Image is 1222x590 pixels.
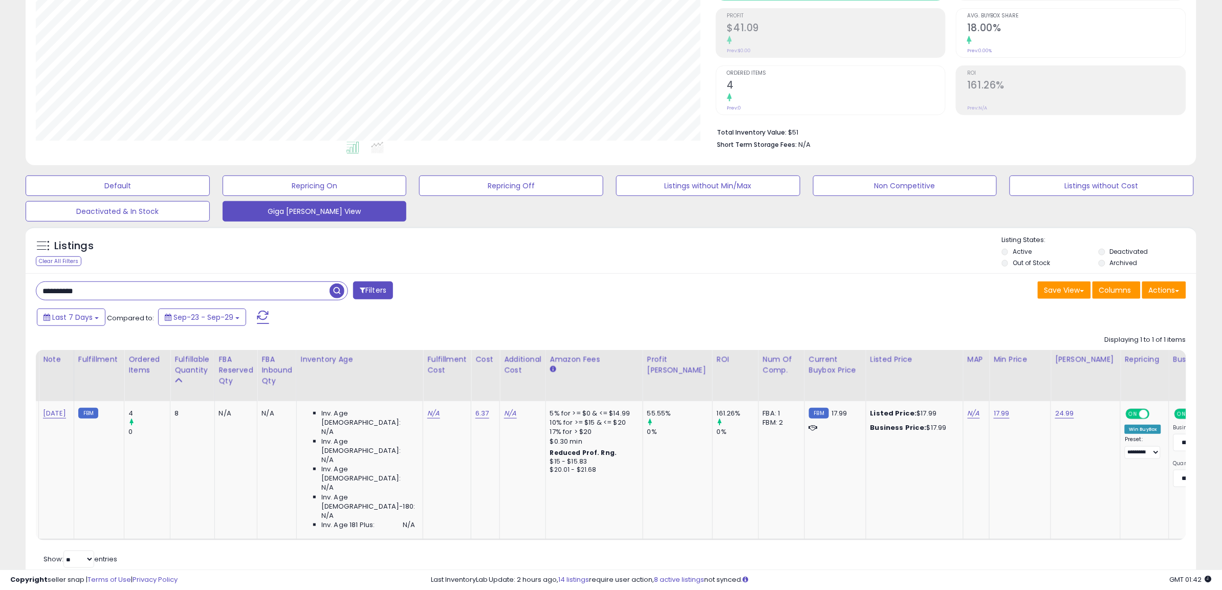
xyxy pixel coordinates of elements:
b: Business Price: [870,423,927,432]
button: Listings without Cost [1010,176,1194,196]
a: 6.37 [475,408,489,419]
div: Profit [PERSON_NAME] [647,354,708,376]
span: Columns [1099,285,1131,295]
span: Sep-23 - Sep-29 [173,312,233,322]
a: 17.99 [994,408,1010,419]
div: N/A [219,409,250,418]
small: Prev: 0.00% [967,48,992,54]
div: Min Price [994,354,1046,365]
div: $20.01 - $21.68 [550,466,635,474]
div: 8 [174,409,206,418]
button: Repricing On [223,176,407,196]
div: N/A [261,409,289,418]
div: 0 [128,427,170,436]
a: 24.99 [1055,408,1074,419]
button: Sep-23 - Sep-29 [158,309,246,326]
span: N/A [321,455,334,465]
button: Deactivated & In Stock [26,201,210,222]
button: Actions [1142,281,1186,299]
button: Filters [353,281,393,299]
span: Last 7 Days [52,312,93,322]
span: N/A [321,427,334,436]
span: Inv. Age [DEMOGRAPHIC_DATA]: [321,437,415,455]
div: Preset: [1125,436,1161,459]
div: Displaying 1 to 1 of 1 items [1105,335,1186,345]
button: Default [26,176,210,196]
h2: 161.26% [967,79,1186,93]
div: Listed Price [870,354,959,365]
div: FBM: 2 [763,418,797,427]
a: 8 active listings [654,575,705,584]
span: N/A [799,140,811,149]
h2: 18.00% [967,22,1186,36]
div: Num of Comp. [763,354,800,376]
small: Prev: 0 [727,105,741,111]
p: Listing States: [1002,235,1197,245]
button: Giga [PERSON_NAME] View [223,201,407,222]
div: 0% [647,427,712,436]
span: Profit [727,13,946,19]
div: ROI [717,354,754,365]
span: OFF [1148,410,1165,419]
div: 5% for >= $0 & <= $14.99 [550,409,635,418]
label: Archived [1110,258,1138,267]
div: Cost [475,354,495,365]
span: Inv. Age [DEMOGRAPHIC_DATA]: [321,465,415,483]
span: N/A [321,483,334,492]
div: FBA: 1 [763,409,797,418]
span: Inv. Age 181 Plus: [321,520,375,530]
span: ON [1127,410,1140,419]
div: Fulfillable Quantity [174,354,210,376]
span: Show: entries [43,554,117,564]
div: FBA Reserved Qty [219,354,253,386]
div: $17.99 [870,423,955,432]
button: Listings without Min/Max [616,176,800,196]
small: Prev: N/A [967,105,987,111]
label: Out of Stock [1013,258,1051,267]
a: N/A [427,408,440,419]
a: N/A [968,408,980,419]
span: Avg. Buybox Share [967,13,1186,19]
div: Note [43,354,70,365]
li: $51 [717,125,1179,138]
div: 10% for >= $15 & <= $20 [550,418,635,427]
small: FBM [809,408,829,419]
button: Columns [1093,281,1141,299]
div: Additional Cost [504,354,541,376]
div: 0% [717,427,758,436]
h2: $41.09 [727,22,946,36]
div: seller snap | | [10,575,178,585]
div: 161.26% [717,409,758,418]
div: Fulfillment [78,354,120,365]
button: Last 7 Days [37,309,105,326]
div: FBA inbound Qty [261,354,292,386]
button: Non Competitive [813,176,997,196]
a: [DATE] [43,408,66,419]
h2: 4 [727,79,946,93]
span: Compared to: [107,313,154,323]
span: N/A [321,511,334,520]
span: 2025-10-7 01:42 GMT [1170,575,1212,584]
button: Save View [1038,281,1091,299]
b: Short Term Storage Fees: [717,140,797,149]
b: Total Inventory Value: [717,128,787,137]
div: $15 - $15.83 [550,457,635,466]
div: Ordered Items [128,354,166,376]
button: Repricing Off [419,176,603,196]
div: 55.55% [647,409,712,418]
div: Inventory Age [301,354,419,365]
span: Ordered Items [727,71,946,76]
label: Deactivated [1110,247,1148,256]
div: Clear All Filters [36,256,81,266]
small: FBM [78,408,98,419]
span: 17.99 [832,408,847,418]
span: ON [1175,410,1188,419]
a: Terms of Use [88,575,131,584]
span: N/A [403,520,415,530]
a: N/A [504,408,516,419]
b: Listed Price: [870,408,917,418]
a: Privacy Policy [133,575,178,584]
small: Prev: $0.00 [727,48,751,54]
div: [PERSON_NAME] [1055,354,1116,365]
div: MAP [968,354,985,365]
